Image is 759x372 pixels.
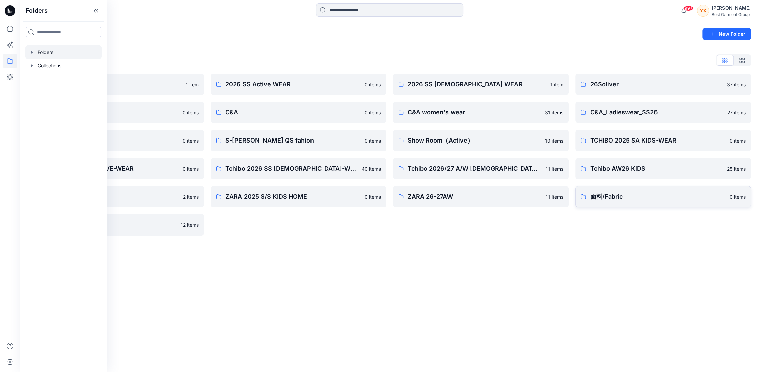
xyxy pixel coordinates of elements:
[183,109,199,116] p: 0 items
[697,5,709,17] div: YX
[225,164,358,173] p: Tchibo 2026 SS [DEMOGRAPHIC_DATA]-WEAR
[211,130,387,151] a: S-[PERSON_NAME] QS fahion0 items
[590,164,723,173] p: Tchibo AW26 KIDS
[712,4,751,12] div: [PERSON_NAME]
[730,193,746,200] p: 0 items
[408,192,542,201] p: ZARA 26-27AW
[727,81,746,88] p: 37 items
[211,158,387,179] a: Tchibo 2026 SS [DEMOGRAPHIC_DATA]-WEAR40 items
[712,12,751,17] div: Best Garment Group
[211,102,387,123] a: C&A0 items
[183,165,199,172] p: 0 items
[393,130,569,151] a: Show Room（Active）10 items
[28,214,204,236] a: [GEOGRAPHIC_DATA]12 items
[43,108,179,117] p: Block Pattern
[575,186,751,207] a: 面料/Fabric0 items
[408,136,541,145] p: Show Room（Active）
[225,192,361,201] p: ZARA 2025 S/S KIDS HOME
[43,136,179,145] p: NKD
[225,136,361,145] p: S-[PERSON_NAME] QS fahion
[575,74,751,95] a: 26Soliver37 items
[365,81,381,88] p: 0 items
[550,81,563,88] p: 1 item
[43,192,179,201] p: Tchibo（ODM）
[408,80,546,89] p: 2026 SS [DEMOGRAPHIC_DATA] WEAR
[727,165,746,172] p: 25 items
[590,80,723,89] p: 26Soliver
[408,108,541,117] p: C&A women's wear
[393,74,569,95] a: 2026 SS [DEMOGRAPHIC_DATA] WEAR1 item
[362,165,381,172] p: 40 items
[43,220,177,229] p: [GEOGRAPHIC_DATA]
[730,137,746,144] p: 0 items
[590,108,723,117] p: C&A_Ladieswear_SS26
[183,193,199,200] p: 2 items
[43,80,182,89] p: 2026 Kid （ZARA）
[727,109,746,116] p: 27 items
[545,137,563,144] p: 10 items
[683,6,693,11] span: 99+
[575,130,751,151] a: TCHIBO 2025 SA KIDS-WEAR0 items
[28,186,204,207] a: Tchibo（ODM）2 items
[365,193,381,200] p: 0 items
[28,158,204,179] a: Tchibo 2026 SS ACTIVE-WEAR0 items
[546,165,563,172] p: 11 items
[365,137,381,144] p: 0 items
[702,28,751,40] button: New Folder
[393,158,569,179] a: Tchibo 2026/27 A/W [DEMOGRAPHIC_DATA]-WEAR11 items
[183,137,199,144] p: 0 items
[408,164,542,173] p: Tchibo 2026/27 A/W [DEMOGRAPHIC_DATA]-WEAR
[575,158,751,179] a: Tchibo AW26 KIDS25 items
[575,102,751,123] a: C&A_Ladieswear_SS2627 items
[365,109,381,116] p: 0 items
[43,164,179,173] p: Tchibo 2026 SS ACTIVE-WEAR
[186,81,199,88] p: 1 item
[211,186,387,207] a: ZARA 2025 S/S KIDS HOME0 items
[211,74,387,95] a: 2026 SS Active WEAR0 items
[28,74,204,95] a: 2026 Kid （ZARA）1 item
[393,186,569,207] a: ZARA 26-27AW11 items
[225,80,361,89] p: 2026 SS Active WEAR
[393,102,569,123] a: C&A women's wear31 items
[545,109,563,116] p: 31 items
[590,136,726,145] p: TCHIBO 2025 SA KIDS-WEAR
[590,192,726,201] p: 面料/Fabric
[546,193,563,200] p: 11 items
[28,130,204,151] a: NKD0 items
[28,102,204,123] a: Block Pattern0 items
[225,108,361,117] p: C&A
[181,221,199,228] p: 12 items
